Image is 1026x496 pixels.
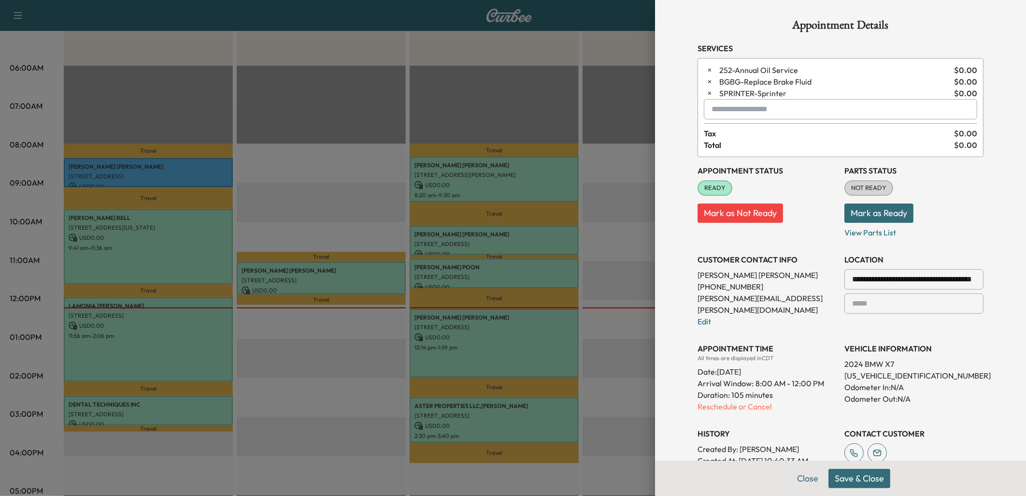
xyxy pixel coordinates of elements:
[698,292,837,316] p: [PERSON_NAME][EMAIL_ADDRESS][PERSON_NAME][DOMAIN_NAME]
[704,139,954,151] span: Total
[844,223,983,238] p: View Parts List
[698,269,837,281] p: [PERSON_NAME] [PERSON_NAME]
[954,64,977,76] span: $ 0.00
[698,443,837,455] p: Created By : [PERSON_NAME]
[719,76,950,88] span: Replace Brake Fluid
[698,362,837,378] div: Date: [DATE]
[844,343,983,354] h3: VEHICLE INFORMATION
[954,128,977,139] span: $ 0.00
[844,393,983,405] p: Odometer Out: N/A
[719,88,950,99] span: Sprinter
[698,401,837,412] p: Reschedule or Cancel
[954,88,977,99] span: $ 0.00
[844,381,983,393] p: Odometer In: N/A
[698,428,837,439] h3: History
[698,183,731,193] span: READY
[698,165,837,176] h3: Appointment Status
[698,455,837,467] p: Created At : [DATE] 10:40:33 AM
[844,370,983,381] p: [US_VEHICLE_IDENTIFICATION_NUMBER]
[844,254,983,265] h3: LOCATION
[704,128,954,139] span: Tax
[755,378,824,389] span: 8:00 AM - 12:00 PM
[698,343,837,354] h3: APPOINTMENT TIME
[698,281,837,292] p: [PHONE_NUMBER]
[954,76,977,88] span: $ 0.00
[698,19,983,35] h1: Appointment Details
[844,428,983,439] h3: CONTACT CUSTOMER
[698,43,983,54] h3: Services
[791,469,825,488] button: Close
[844,358,983,370] p: 2024 BMW X7
[719,64,950,76] span: Annual Oil Service
[844,204,913,223] button: Mark as Ready
[698,389,837,401] p: Duration: 105 minutes
[954,139,977,151] span: $ 0.00
[698,204,783,223] button: Mark as Not Ready
[844,165,983,176] h3: Parts Status
[845,183,892,193] span: NOT READY
[698,378,837,389] p: Arrival Window:
[698,317,711,326] a: Edit
[698,254,837,265] h3: CUSTOMER CONTACT INFO
[828,469,890,488] button: Save & Close
[698,354,837,362] div: All times are displayed in CDT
